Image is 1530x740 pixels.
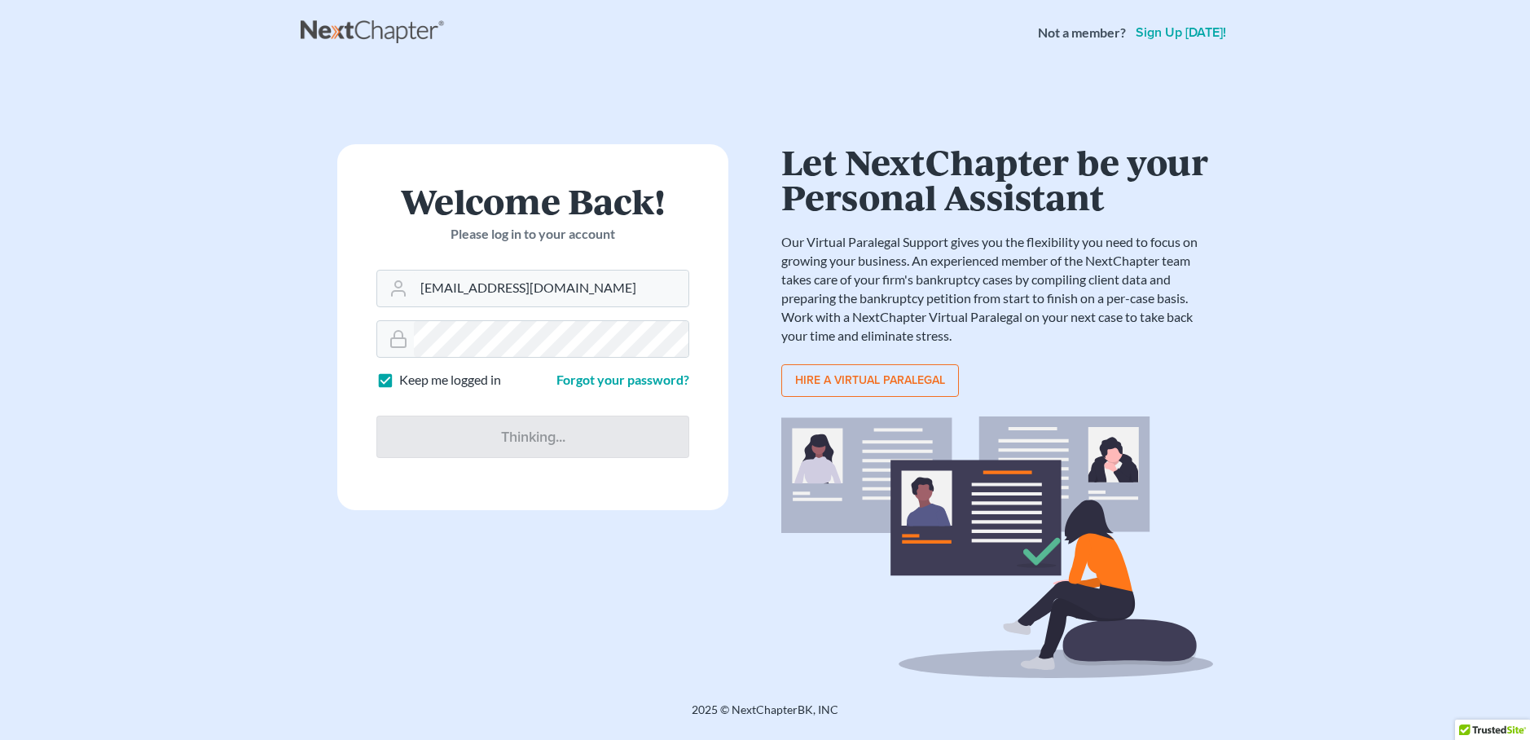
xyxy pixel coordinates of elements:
[781,416,1213,678] img: virtual_paralegal_bg-b12c8cf30858a2b2c02ea913d52db5c468ecc422855d04272ea22d19010d70dc.svg
[414,271,688,306] input: Email Address
[399,371,501,390] label: Keep me logged in
[301,702,1229,731] div: 2025 © NextChapterBK, INC
[781,364,959,397] a: Hire a virtual paralegal
[376,416,689,458] input: Thinking...
[1132,26,1229,39] a: Sign up [DATE]!
[1038,24,1126,42] strong: Not a member?
[376,183,689,218] h1: Welcome Back!
[556,372,689,387] a: Forgot your password?
[781,144,1213,214] h1: Let NextChapter be your Personal Assistant
[376,225,689,244] p: Please log in to your account
[781,233,1213,345] p: Our Virtual Paralegal Support gives you the flexibility you need to focus on growing your busines...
